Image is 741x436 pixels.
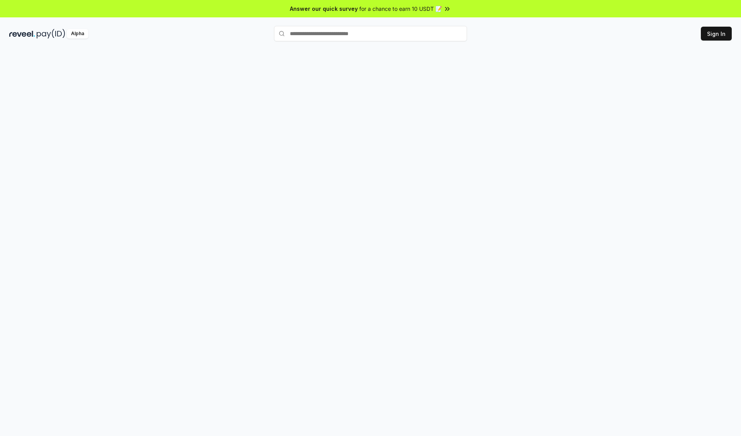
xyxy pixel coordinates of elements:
div: Alpha [67,29,88,39]
button: Sign In [701,27,732,41]
img: pay_id [37,29,65,39]
img: reveel_dark [9,29,35,39]
span: Answer our quick survey [290,5,358,13]
span: for a chance to earn 10 USDT 📝 [359,5,442,13]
